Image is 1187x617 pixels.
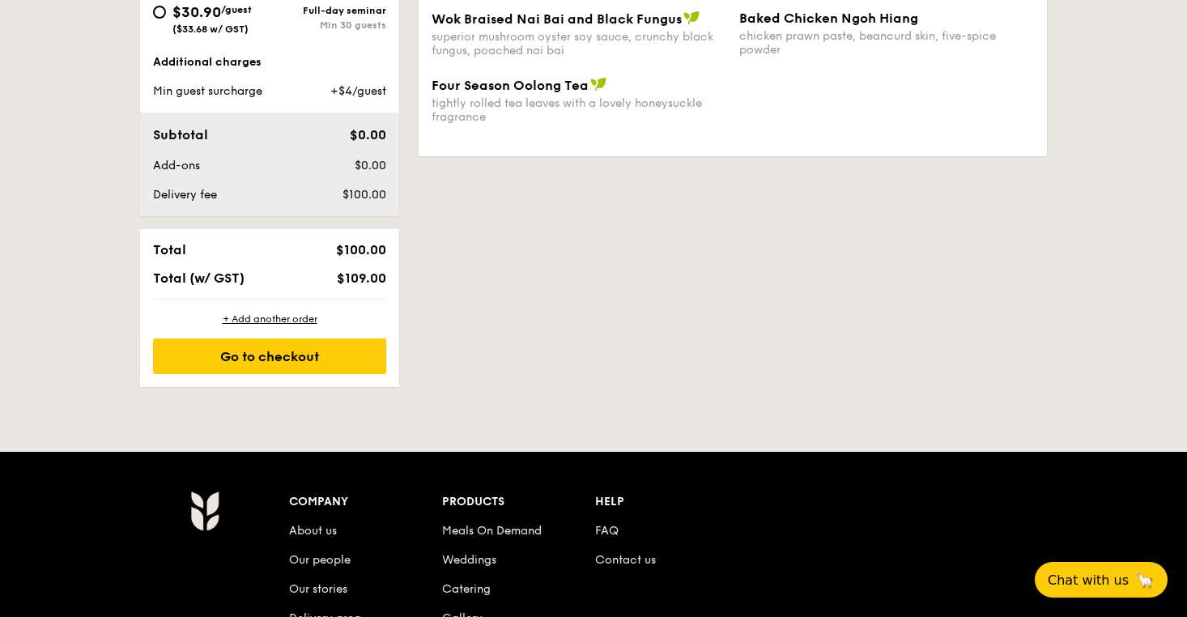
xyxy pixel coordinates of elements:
span: ($33.68 w/ GST) [172,23,249,35]
span: Total (w/ GST) [153,270,245,286]
span: Total [153,242,186,257]
a: Weddings [442,553,496,567]
div: Min 30 guests [270,19,386,31]
span: Chat with us [1048,572,1129,588]
div: Products [442,491,595,513]
a: Our people [289,553,351,567]
div: tightly rolled tea leaves with a lovely honeysuckle fragrance [432,96,726,124]
a: Our stories [289,582,347,596]
span: Min guest surcharge [153,84,262,98]
a: FAQ [595,524,619,538]
span: Baked Chicken Ngoh Hiang [739,11,918,26]
span: Add-ons [153,159,200,172]
span: $0.00 [355,159,386,172]
div: superior mushroom oyster soy sauce, crunchy black fungus, poached nai bai [432,30,726,57]
span: 🦙 [1135,571,1155,589]
div: Additional charges [153,54,386,70]
span: Wok Braised Nai Bai and Black Fungus [432,11,682,27]
div: Full-day seminar [270,5,386,16]
a: Catering [442,582,491,596]
span: $109.00 [337,270,386,286]
a: About us [289,524,337,538]
img: AYc88T3wAAAABJRU5ErkJggg== [190,491,219,531]
span: $100.00 [342,188,386,202]
span: $30.90 [172,3,221,21]
img: icon-vegan.f8ff3823.svg [590,77,606,91]
span: Delivery fee [153,188,217,202]
div: chicken prawn paste, beancurd skin, five-spice powder [739,29,1034,57]
div: + Add another order [153,313,386,326]
div: Go to checkout [153,338,386,374]
input: $30.90/guest($33.68 w/ GST)Full-day seminarMin 30 guests [153,6,166,19]
span: +$4/guest [330,84,386,98]
div: Company [289,491,442,513]
span: $100.00 [336,242,386,257]
a: Meals On Demand [442,524,542,538]
div: Help [595,491,748,513]
span: $0.00 [350,127,386,143]
button: Chat with us🦙 [1035,562,1168,598]
img: icon-vegan.f8ff3823.svg [683,11,700,25]
span: Four Season Oolong Tea [432,78,589,93]
span: Subtotal [153,127,208,143]
span: /guest [221,4,252,15]
a: Contact us [595,553,656,567]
